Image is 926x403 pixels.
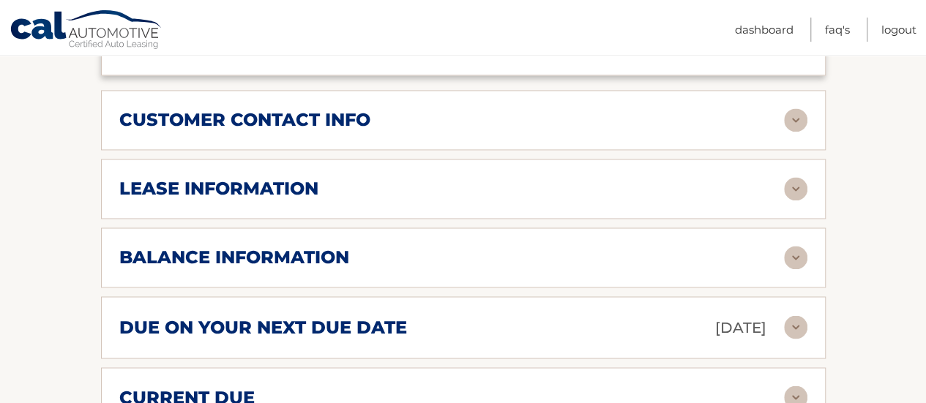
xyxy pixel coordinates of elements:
[784,177,807,200] img: accordion-rest.svg
[119,316,407,338] h2: due on your next due date
[715,315,766,340] p: [DATE]
[825,18,850,42] a: FAQ's
[784,246,807,269] img: accordion-rest.svg
[735,18,794,42] a: Dashboard
[119,178,318,200] h2: lease information
[784,108,807,132] img: accordion-rest.svg
[10,10,163,52] a: Cal Automotive
[881,18,916,42] a: Logout
[119,246,349,268] h2: balance information
[784,315,807,339] img: accordion-rest.svg
[119,109,370,131] h2: customer contact info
